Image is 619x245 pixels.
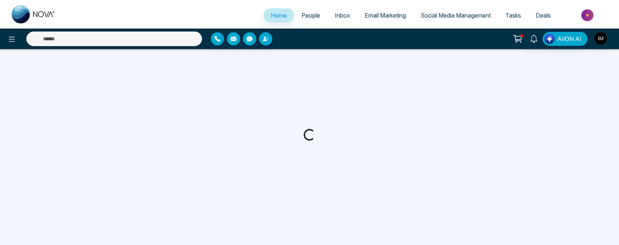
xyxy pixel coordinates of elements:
a: Social Media Management [413,8,498,22]
img: Lead Flow [544,34,555,44]
img: Nova CRM Logo [12,5,56,23]
span: Tasks [505,12,521,19]
span: Social Media Management [421,12,491,19]
a: People [294,8,327,22]
a: Tasks [498,8,528,22]
span: AVON AI [557,34,581,43]
span: Deals [536,12,551,19]
button: AVON AI [543,32,588,46]
a: Email Marketing [357,8,413,22]
a: Inbox [327,8,357,22]
span: People [301,12,320,19]
span: Inbox [335,12,350,19]
a: Home [263,8,294,22]
img: User Avatar [595,32,607,45]
span: Home [271,12,287,19]
img: Market-place.gif [562,7,615,23]
span: Email Marketing [365,12,406,19]
a: Deals [528,8,558,22]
